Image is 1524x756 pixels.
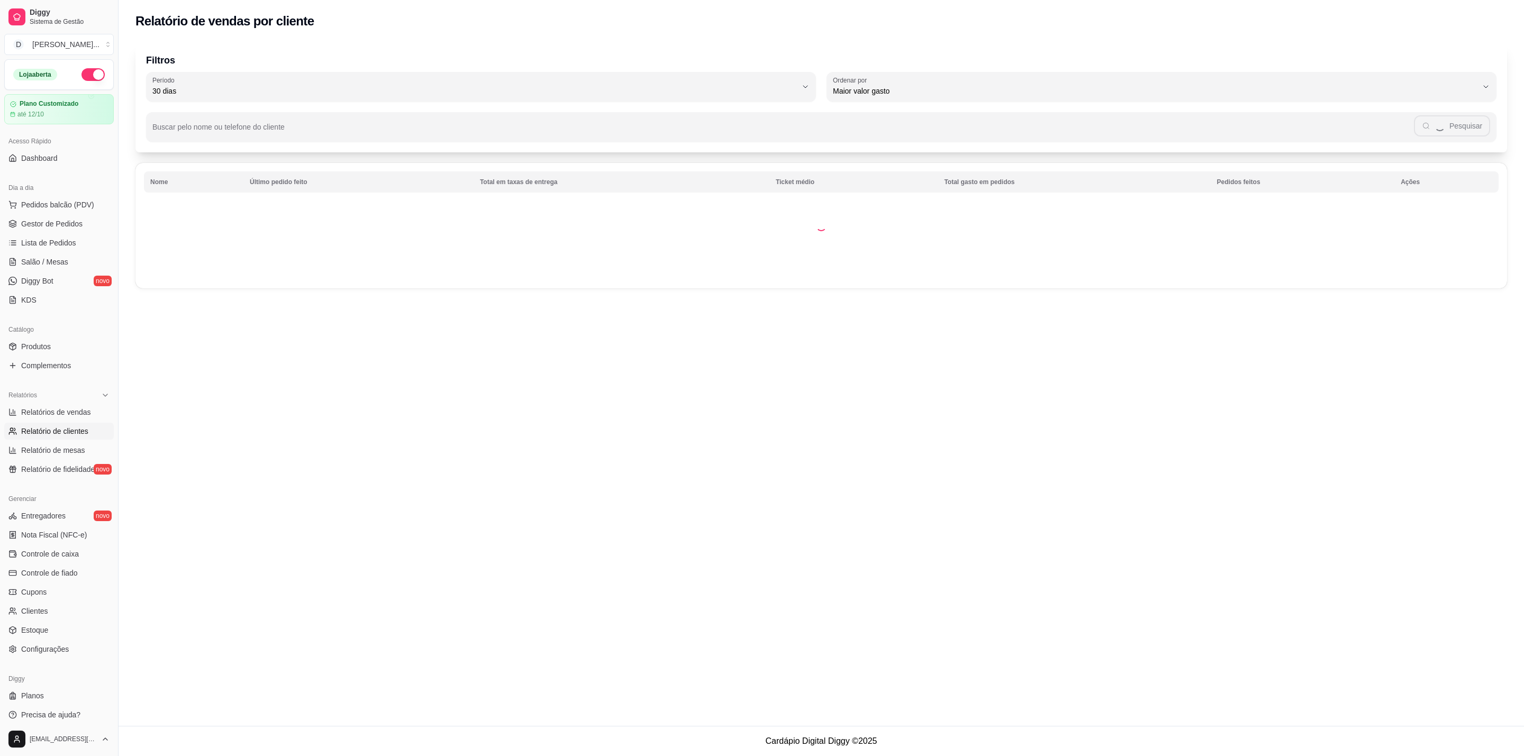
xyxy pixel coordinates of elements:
[21,530,87,540] span: Nota Fiscal (NFC-e)
[21,276,53,286] span: Diggy Bot
[4,215,114,232] a: Gestor de Pedidos
[4,179,114,196] div: Dia a dia
[21,644,69,654] span: Configurações
[4,321,114,338] div: Catálogo
[4,490,114,507] div: Gerenciar
[4,292,114,308] a: KDS
[833,86,1477,96] span: Maior valor gasto
[4,234,114,251] a: Lista de Pedidos
[21,445,85,456] span: Relatório de mesas
[4,670,114,687] div: Diggy
[30,17,110,26] span: Sistema de Gestão
[21,511,66,521] span: Entregadores
[4,622,114,639] a: Estoque
[4,545,114,562] a: Controle de caixa
[152,76,178,85] label: Período
[21,587,47,597] span: Cupons
[4,133,114,150] div: Acesso Rápido
[4,584,114,600] a: Cupons
[21,360,71,371] span: Complementos
[13,69,57,80] div: Loja aberta
[4,564,114,581] a: Controle de fiado
[21,709,80,720] span: Precisa de ajuda?
[4,706,114,723] a: Precisa de ajuda?
[30,735,97,743] span: [EMAIL_ADDRESS][DOMAIN_NAME]
[21,568,78,578] span: Controle de fiado
[4,687,114,704] a: Planos
[816,221,827,231] div: Loading
[833,76,870,85] label: Ordenar por
[4,603,114,620] a: Clientes
[4,526,114,543] a: Nota Fiscal (NFC-e)
[4,461,114,478] a: Relatório de fidelidadenovo
[21,218,83,229] span: Gestor de Pedidos
[146,72,816,102] button: Período30 dias
[30,8,110,17] span: Diggy
[21,464,95,475] span: Relatório de fidelidade
[32,39,99,50] div: [PERSON_NAME] ...
[152,126,1414,136] input: Buscar pelo nome ou telefone do cliente
[827,72,1496,102] button: Ordenar porMaior valor gasto
[4,726,114,752] button: [EMAIL_ADDRESS][DOMAIN_NAME]
[81,68,105,81] button: Alterar Status
[4,94,114,124] a: Plano Customizadoaté 12/10
[17,110,44,119] article: até 12/10
[4,272,114,289] a: Diggy Botnovo
[21,625,48,635] span: Estoque
[21,199,94,210] span: Pedidos balcão (PDV)
[152,86,797,96] span: 30 dias
[4,423,114,440] a: Relatório de clientes
[21,549,79,559] span: Controle de caixa
[21,238,76,248] span: Lista de Pedidos
[13,39,24,50] span: D
[4,507,114,524] a: Entregadoresnovo
[21,257,68,267] span: Salão / Mesas
[4,338,114,355] a: Produtos
[21,341,51,352] span: Produtos
[4,641,114,658] a: Configurações
[21,153,58,163] span: Dashboard
[4,253,114,270] a: Salão / Mesas
[4,357,114,374] a: Complementos
[21,606,48,616] span: Clientes
[4,4,114,30] a: DiggySistema de Gestão
[21,690,44,701] span: Planos
[4,404,114,421] a: Relatórios de vendas
[119,726,1524,756] footer: Cardápio Digital Diggy © 2025
[8,391,37,399] span: Relatórios
[20,100,78,108] article: Plano Customizado
[4,150,114,167] a: Dashboard
[21,426,88,436] span: Relatório de clientes
[135,13,314,30] h2: Relatório de vendas por cliente
[146,53,1496,68] p: Filtros
[4,196,114,213] button: Pedidos balcão (PDV)
[4,442,114,459] a: Relatório de mesas
[21,407,91,417] span: Relatórios de vendas
[21,295,37,305] span: KDS
[4,34,114,55] button: Select a team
